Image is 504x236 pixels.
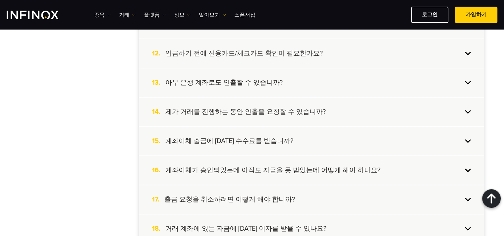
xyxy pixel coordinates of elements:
span: 13. [152,78,165,87]
h4: 계좌이체 출금에 [DATE] 수수료를 받습니까? [165,137,293,145]
span: 12. [152,49,165,58]
h4: 제가 거래를 진행하는 동안 인출을 요청할 수 있습니까? [165,108,326,116]
a: 정보 [174,11,191,19]
a: 스폰서십 [234,11,255,19]
h4: 출금 요청을 취소하려면 어떻게 해야 합니까? [164,195,295,204]
a: INFINOX Logo [7,11,74,19]
span: 15. [152,137,165,145]
span: 16. [152,166,165,175]
a: 종목 [94,11,111,19]
span: 18. [152,224,165,233]
a: 알아보기 [199,11,226,19]
a: 로그인 [411,7,448,23]
span: 17. [152,195,164,204]
a: 거래 [119,11,136,19]
span: 14. [152,108,165,116]
h4: 계좌이체가 승인되었는데 아직도 자금을 못 받았는데 어떻게 해야 하나요? [165,166,380,175]
a: 플랫폼 [144,11,166,19]
h4: 아무 은행 계좌로도 인출할 수 있습니까? [165,78,283,87]
a: 가입하기 [455,7,497,23]
h4: 거래 계좌에 있는 자금에 [DATE] 이자를 받을 수 있나요? [165,224,326,233]
h4: 입금하기 전에 신용카드/체크카드 확인이 필요한가요? [165,49,323,58]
